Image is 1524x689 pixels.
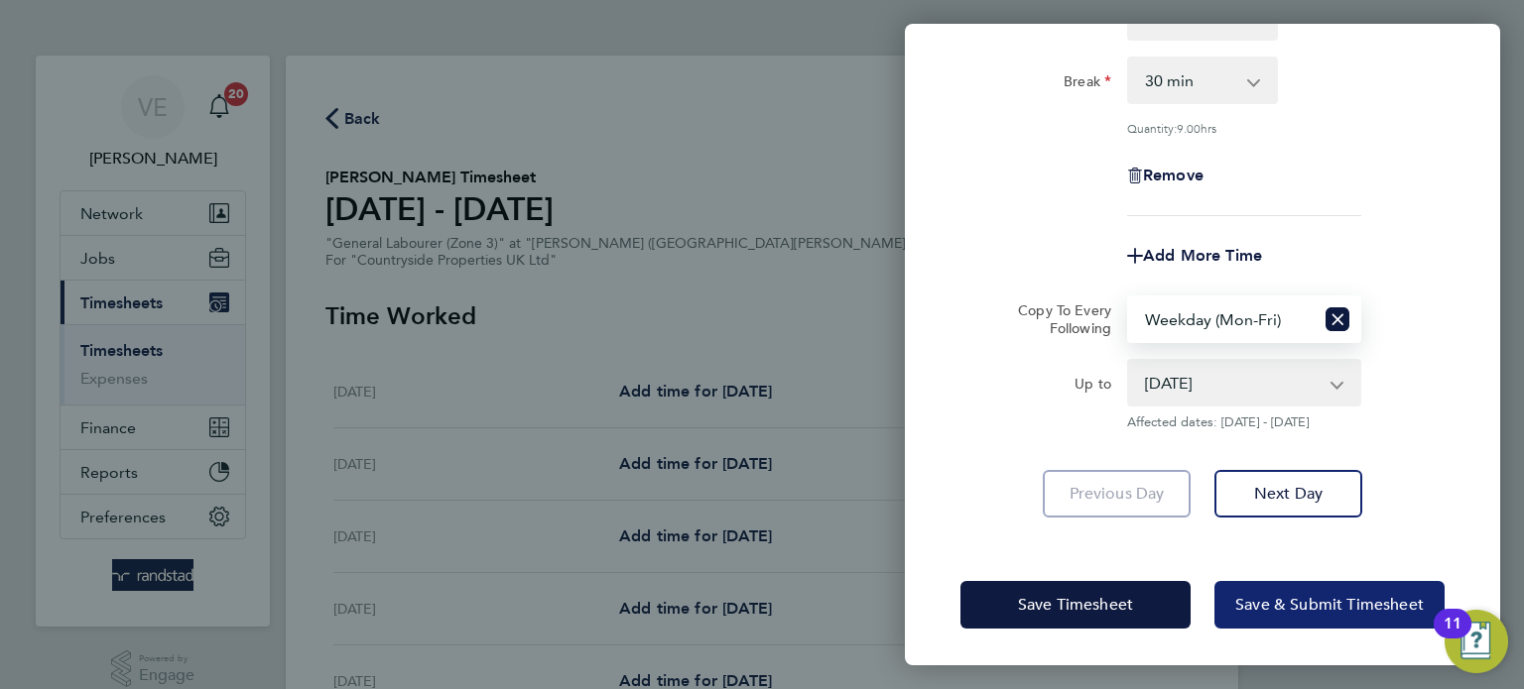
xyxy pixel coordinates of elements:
[1235,595,1424,615] span: Save & Submit Timesheet
[1127,120,1361,136] div: Quantity: hrs
[1214,581,1445,629] button: Save & Submit Timesheet
[1018,595,1133,615] span: Save Timesheet
[1445,610,1508,673] button: Open Resource Center, 11 new notifications
[1127,414,1361,430] span: Affected dates: [DATE] - [DATE]
[1143,166,1204,184] span: Remove
[1326,297,1349,341] button: Reset selection
[1254,484,1323,504] span: Next Day
[1127,248,1262,264] button: Add More Time
[1143,246,1262,265] span: Add More Time
[960,581,1191,629] button: Save Timesheet
[1214,470,1362,517] button: Next Day
[1177,120,1201,136] span: 9.00
[1444,624,1461,649] div: 11
[1075,375,1111,399] label: Up to
[1002,301,1111,337] label: Copy To Every Following
[1127,168,1204,183] button: Remove
[1064,72,1111,96] label: Break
